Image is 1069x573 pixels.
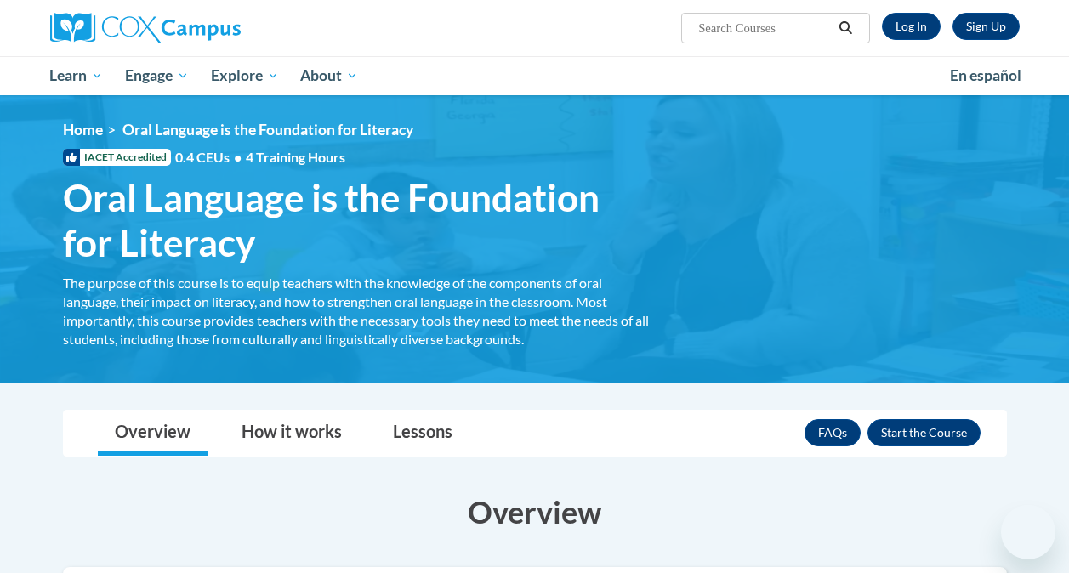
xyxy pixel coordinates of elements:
span: • [234,149,242,165]
h3: Overview [63,491,1007,533]
span: Learn [49,65,103,86]
span: 0.4 CEUs [175,148,345,167]
a: Register [952,13,1020,40]
a: FAQs [805,419,861,446]
a: Log In [882,13,941,40]
div: The purpose of this course is to equip teachers with the knowledge of the components of oral lang... [63,274,650,349]
a: En español [939,58,1032,94]
a: Home [63,121,103,139]
span: Explore [211,65,279,86]
a: Lessons [376,411,469,456]
a: About [289,56,369,95]
span: Oral Language is the Foundation for Literacy [122,121,413,139]
a: Explore [200,56,290,95]
a: Learn [39,56,115,95]
input: Search Courses [697,18,833,38]
div: Main menu [37,56,1032,95]
span: En español [950,66,1021,84]
img: Cox Campus [50,13,241,43]
span: Oral Language is the Foundation for Literacy [63,175,650,265]
span: 4 Training Hours [246,149,345,165]
button: Enroll [867,419,981,446]
iframe: Button to launch messaging window [1001,505,1055,559]
span: About [300,65,358,86]
span: Engage [125,65,189,86]
a: Cox Campus [50,13,356,43]
a: How it works [225,411,359,456]
span: IACET Accredited [63,149,171,166]
button: Search [833,18,858,38]
a: Overview [98,411,208,456]
a: Engage [114,56,200,95]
